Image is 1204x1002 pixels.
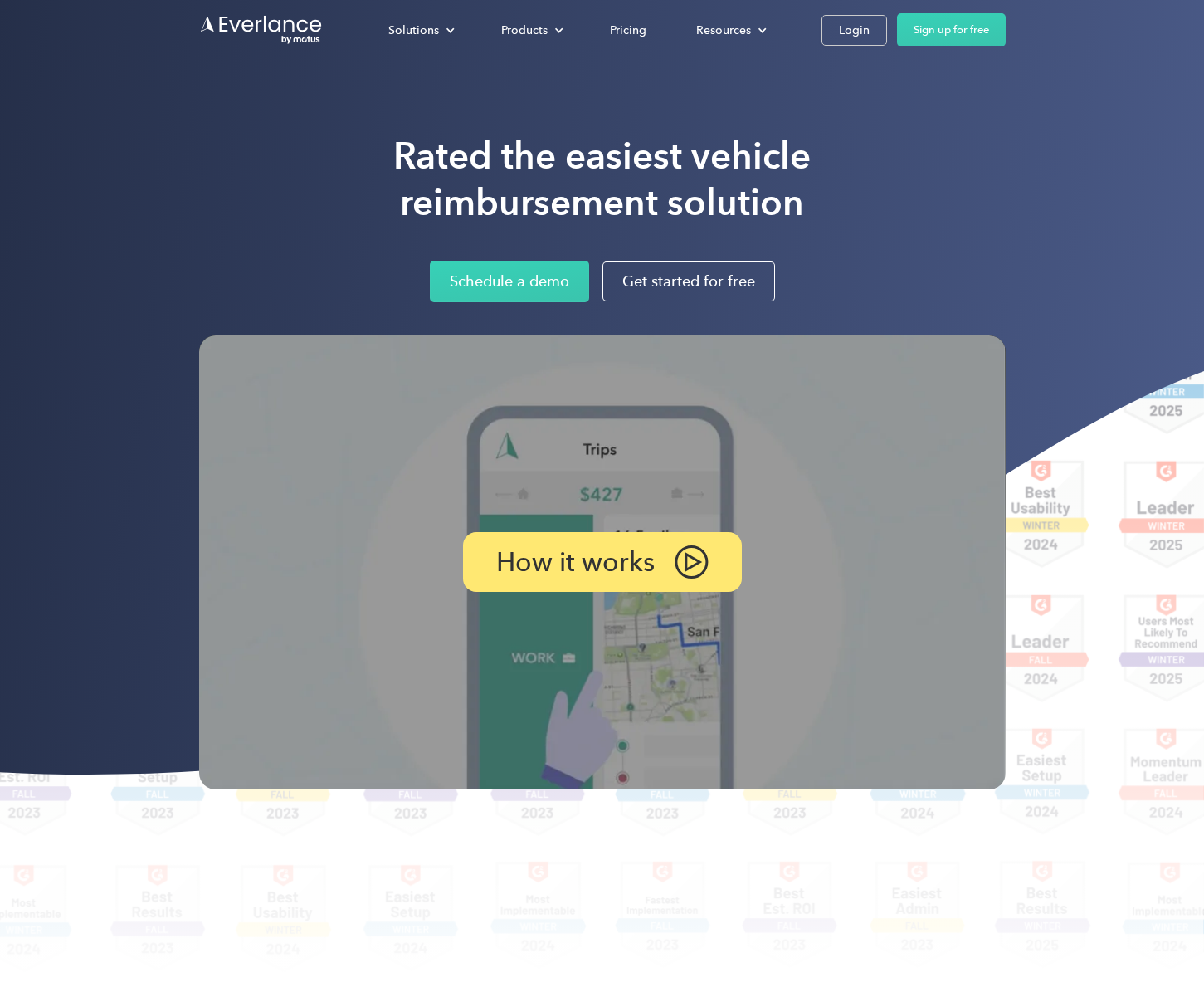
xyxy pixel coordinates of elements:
[610,20,646,41] div: Pricing
[496,550,655,574] p: How it works
[430,261,589,302] a: Schedule a demo
[388,20,439,41] div: Solutions
[199,14,324,46] a: Go to homepage
[897,13,1006,46] a: Sign up for free
[602,261,775,301] a: Get started for free
[839,20,870,41] div: Login
[501,20,548,41] div: Products
[696,20,751,41] div: Resources
[821,15,887,46] a: Login
[393,133,811,226] h1: Rated the easiest vehicle reimbursement solution
[593,16,663,45] a: Pricing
